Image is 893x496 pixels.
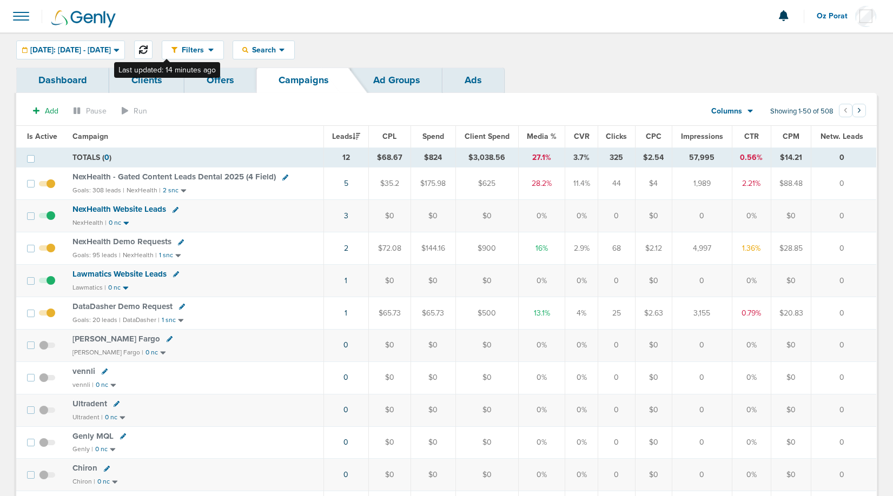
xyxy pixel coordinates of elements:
[732,148,771,167] td: 0.56%
[72,478,95,485] small: Chiron |
[411,297,455,329] td: $65.73
[343,438,348,447] a: 0
[811,148,876,167] td: 0
[159,251,173,259] small: 1 snc
[105,413,117,421] small: 0 nc
[411,148,455,167] td: $824
[162,316,176,324] small: 1 snc
[27,103,64,119] button: Add
[368,297,411,329] td: $65.73
[519,200,565,232] td: 0%
[368,200,411,232] td: $0
[771,426,811,459] td: $0
[27,132,57,141] span: Is Active
[519,459,565,491] td: 0%
[635,232,672,265] td: $2.12
[635,200,672,232] td: $0
[72,219,107,226] small: NexHealth |
[732,329,771,361] td: 0%
[839,105,866,118] ul: Pagination
[672,265,732,297] td: 0
[598,329,635,361] td: 0
[177,45,208,55] span: Filters
[368,148,411,167] td: $68.67
[455,394,518,426] td: $0
[598,361,635,394] td: 0
[635,459,672,491] td: $0
[771,361,811,394] td: $0
[368,265,411,297] td: $0
[635,394,672,426] td: $0
[565,232,598,265] td: 2.9%
[852,104,866,117] button: Go to next page
[455,148,518,167] td: $3,038.56
[465,132,510,141] span: Client Spend
[565,265,598,297] td: 0%
[127,186,161,194] small: NexHealth |
[72,301,173,311] span: DataDasher Demo Request
[104,153,109,162] span: 0
[368,361,411,394] td: $0
[565,426,598,459] td: 0%
[771,394,811,426] td: $0
[145,348,158,357] small: 0 nc
[442,68,504,93] a: Ads
[811,167,876,200] td: 0
[771,167,811,200] td: $88.48
[72,284,106,291] small: Lawmatics |
[411,459,455,491] td: $0
[72,445,93,453] small: Genly |
[811,361,876,394] td: 0
[66,148,323,167] td: TOTALS ( )
[97,478,110,486] small: 0 nc
[455,426,518,459] td: $0
[732,426,771,459] td: 0%
[343,470,348,479] a: 0
[732,265,771,297] td: 0%
[811,426,876,459] td: 0
[565,329,598,361] td: 0%
[72,463,97,473] span: Chiron
[368,426,411,459] td: $0
[519,265,565,297] td: 0%
[108,284,121,292] small: 0 nc
[455,297,518,329] td: $500
[123,251,157,259] small: NexHealth |
[811,329,876,361] td: 0
[565,167,598,200] td: 11.4%
[672,426,732,459] td: 0
[811,265,876,297] td: 0
[96,381,108,389] small: 0 nc
[672,329,732,361] td: 0
[411,200,455,232] td: $0
[411,265,455,297] td: $0
[681,132,723,141] span: Impressions
[519,361,565,394] td: 0%
[411,361,455,394] td: $0
[72,381,94,388] small: vennli |
[72,132,108,141] span: Campaign
[411,167,455,200] td: $175.98
[771,459,811,491] td: $0
[732,232,771,265] td: 1.36%
[256,68,351,93] a: Campaigns
[368,394,411,426] td: $0
[72,316,121,324] small: Goals: 20 leads |
[565,394,598,426] td: 0%
[109,219,121,227] small: 0 nc
[672,297,732,329] td: 3,155
[606,132,627,141] span: Clicks
[732,297,771,329] td: 0.79%
[422,132,444,141] span: Spend
[771,265,811,297] td: $0
[368,329,411,361] td: $0
[123,316,160,324] small: DataDasher |
[811,394,876,426] td: 0
[30,46,111,54] span: [DATE]: [DATE] - [DATE]
[635,426,672,459] td: $0
[382,132,396,141] span: CPL
[565,148,598,167] td: 3.7%
[635,297,672,329] td: $2.63
[783,132,799,141] span: CPM
[672,459,732,491] td: 0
